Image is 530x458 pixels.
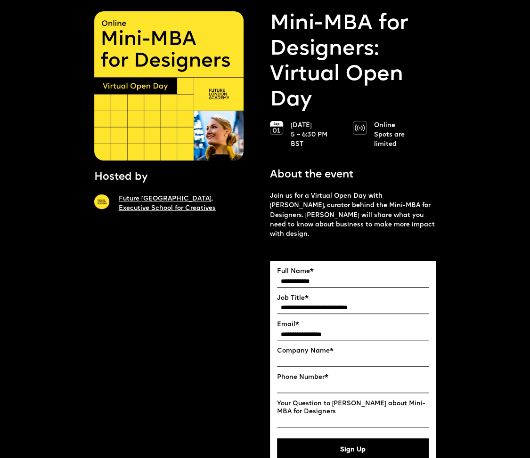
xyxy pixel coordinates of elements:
[270,168,353,183] p: About the event
[277,347,429,355] label: Company Name
[270,11,436,62] a: Mini-MBA for Designers:
[277,400,429,415] label: Your Question to [PERSON_NAME] about Mini-MBA for Designers
[94,11,244,161] img: A yellow square saying "Online, Mini-MBA for Designers" Virtual Open Day with the photo of curato...
[270,192,436,239] p: Join us for a Virtual Open Day with [PERSON_NAME], curator behind the Mini-MBA for Designers. [PE...
[94,170,148,185] p: Hosted by
[94,194,109,209] img: A yellow circle with Future London Academy logo
[277,321,429,329] label: Email
[270,11,436,113] p: Virtual Open Day
[119,196,216,211] a: Future [GEOGRAPHIC_DATA],Executive School for Creatives
[277,374,429,381] label: Phone Number
[291,121,334,150] p: [DATE] 5 – 6:30 PM BST
[277,295,429,302] label: Job Title
[277,268,429,275] label: Full Name
[374,121,417,150] p: Online Spots are limited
